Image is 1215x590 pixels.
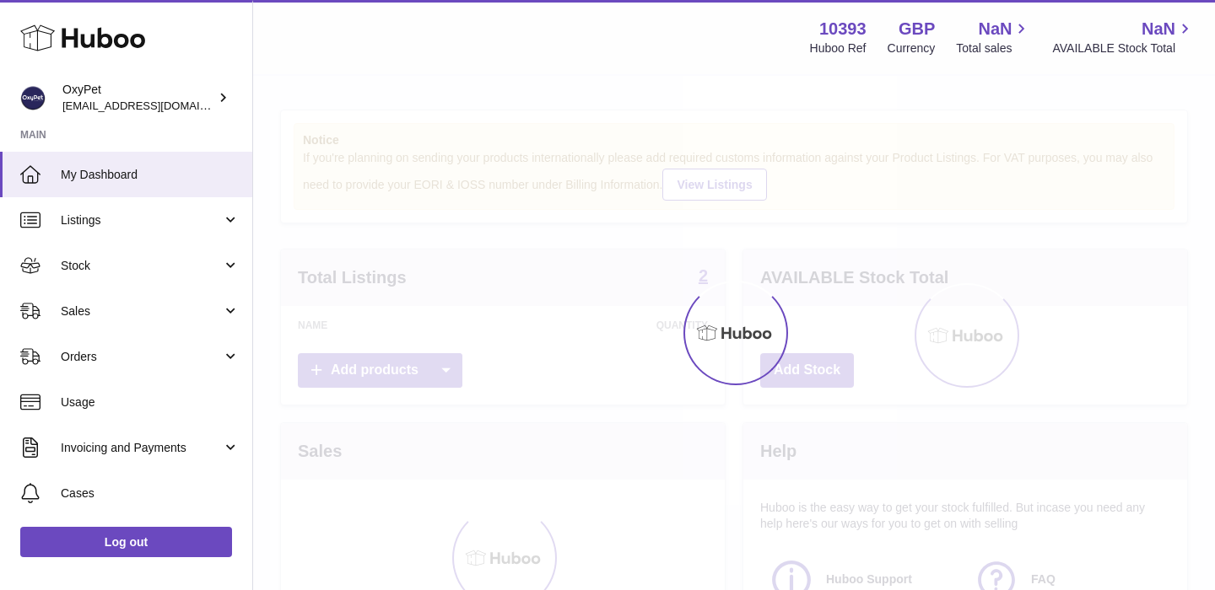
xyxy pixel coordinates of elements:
[61,349,222,365] span: Orders
[978,18,1012,40] span: NaN
[888,40,936,56] div: Currency
[1052,40,1195,56] span: AVAILABLE Stock Total
[810,40,867,56] div: Huboo Ref
[61,212,222,228] span: Listings
[61,303,222,319] span: Sales
[62,99,248,112] span: [EMAIL_ADDRESS][DOMAIN_NAME]
[61,440,222,456] span: Invoicing and Payments
[20,527,232,557] a: Log out
[61,167,240,183] span: My Dashboard
[61,394,240,410] span: Usage
[62,82,214,114] div: OxyPet
[899,18,935,40] strong: GBP
[1052,18,1195,56] a: NaN AVAILABLE Stock Total
[20,85,46,110] img: info@oxypet.co.uk
[61,485,240,501] span: Cases
[956,40,1031,56] span: Total sales
[956,18,1031,56] a: NaN Total sales
[61,258,222,274] span: Stock
[1142,18,1175,40] span: NaN
[819,18,867,40] strong: 10393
